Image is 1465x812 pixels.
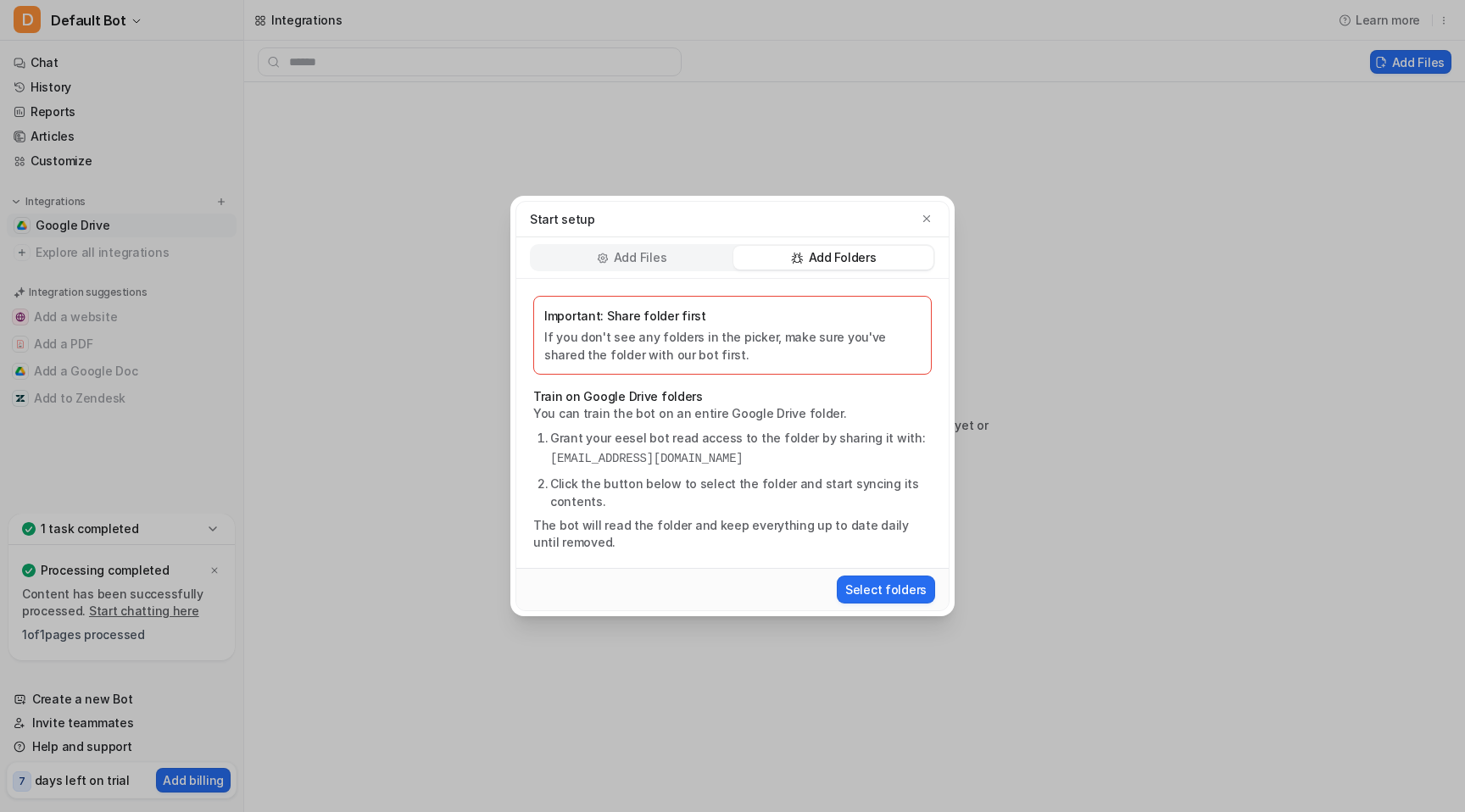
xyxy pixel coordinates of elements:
[533,405,932,422] p: You can train the bot on an entire Google Drive folder.
[544,307,921,325] p: Important: Share folder first
[550,429,932,468] li: Grant your eesel bot read access to the folder by sharing it with:
[550,450,932,468] pre: [EMAIL_ADDRESS][DOMAIN_NAME]
[550,475,932,510] li: Click the button below to select the folder and start syncing its contents.
[544,328,921,364] p: If you don't see any folders in the picker, make sure you've shared the folder with our bot first.
[530,210,595,228] p: Start setup
[809,249,877,266] p: Add Folders
[533,388,932,405] p: Train on Google Drive folders
[837,576,935,603] button: Select folders
[614,249,666,266] p: Add Files
[533,517,932,551] p: The bot will read the folder and keep everything up to date daily until removed.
